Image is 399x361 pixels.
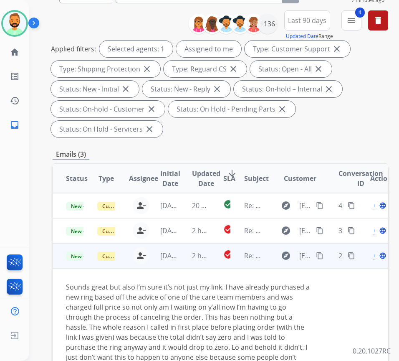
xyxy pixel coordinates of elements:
span: New - Reply [66,227,104,236]
span: Last 90 days [288,19,326,22]
div: Status: On-hold – Internal [234,81,342,97]
mat-icon: history [10,96,20,106]
span: 4 [355,8,365,18]
span: 2 hours ago [192,251,230,260]
div: Status: Open - All [250,61,332,77]
span: Customer Support [97,227,152,236]
span: SLA [223,173,235,183]
mat-icon: close [144,124,154,134]
mat-icon: explore [281,201,291,211]
mat-icon: delete [373,15,383,25]
mat-icon: close [212,84,222,94]
span: Initial Date [160,168,180,188]
span: Customer Support [97,252,152,261]
mat-icon: inbox [10,120,20,130]
span: [DATE] [160,251,181,260]
div: Status: New - Initial [51,81,139,97]
span: Re: We've received your product [244,226,346,235]
span: Conversation ID [338,168,383,188]
mat-icon: check_circle [223,249,233,259]
div: Assigned to me [176,41,241,57]
div: +136 [258,14,278,34]
span: [EMAIL_ADDRESS][DOMAIN_NAME] [299,201,312,211]
span: Subject [244,173,269,183]
div: Status: On-hold - Customer [51,101,165,117]
mat-icon: close [313,64,323,74]
span: [DATE] [160,201,181,210]
mat-icon: explore [281,251,291,261]
mat-icon: check_circle [223,224,233,234]
p: Applied filters: [51,44,96,54]
span: Open [374,201,391,211]
mat-icon: language [379,227,386,234]
p: 0.20.1027RC [353,346,391,356]
span: New - Reply [66,252,104,261]
mat-icon: home [10,47,20,57]
mat-icon: close [142,64,152,74]
mat-icon: menu [346,15,356,25]
mat-icon: close [146,104,157,114]
mat-icon: language [379,252,386,259]
mat-icon: check_circle [223,199,233,209]
mat-icon: close [121,84,131,94]
span: [EMAIL_ADDRESS][DOMAIN_NAME] [299,251,312,261]
div: Status: On Hold - Pending Parts [168,101,295,117]
mat-icon: content_copy [316,202,323,209]
span: Customer [284,173,316,183]
span: Open [374,251,391,261]
mat-icon: person_remove [136,251,146,261]
button: Updated Date [286,33,318,40]
span: [DATE] [160,226,181,235]
p: Emails (3) [53,149,89,160]
span: Status [66,173,88,183]
span: Type [98,173,114,183]
span: [EMAIL_ADDRESS][DOMAIN_NAME] [299,226,312,236]
div: Type: Customer Support [245,41,350,57]
mat-icon: language [379,202,386,209]
mat-icon: content_copy [348,252,355,259]
div: Selected agents: 1 [99,41,173,57]
button: Last 90 days [284,10,330,31]
mat-icon: explore [281,226,291,236]
span: Updated Date [192,168,220,188]
mat-icon: close [228,64,238,74]
img: avatar [3,12,26,35]
mat-icon: close [324,84,334,94]
button: 4 [341,10,361,31]
mat-icon: arrow_downward [227,168,237,178]
mat-icon: close [277,104,287,114]
span: Open [374,226,391,236]
div: Type: Reguard CS [164,61,247,77]
th: Action [357,164,388,193]
mat-icon: content_copy [316,252,323,259]
span: Customer Support [97,202,152,211]
div: Type: Shipping Protection [51,61,160,77]
mat-icon: person_remove [136,226,146,236]
span: Re: Error when trying to reorder replacement [244,251,387,260]
div: Status: New - Reply [142,81,230,97]
span: Range [286,33,333,40]
mat-icon: person_remove [136,201,146,211]
span: Assignee [129,173,158,183]
mat-icon: close [332,44,342,54]
span: New - Reply [66,202,104,211]
span: 20 minutes ago [192,201,240,210]
mat-icon: content_copy [348,227,355,234]
div: Status: On Hold - Servicers [51,121,163,137]
mat-icon: content_copy [316,227,323,234]
mat-icon: list_alt [10,71,20,81]
mat-icon: content_copy [348,202,355,209]
span: 2 hours ago [192,226,230,235]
